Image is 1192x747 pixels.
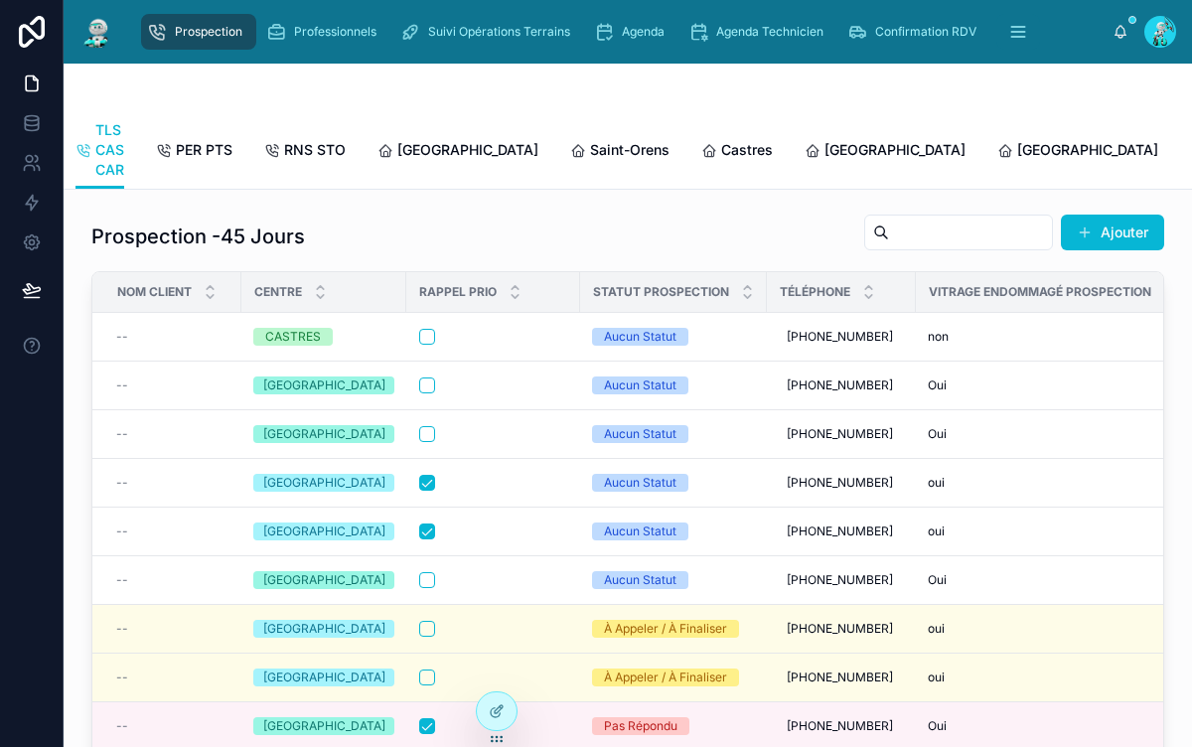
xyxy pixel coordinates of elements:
span: [PHONE_NUMBER] [787,523,893,539]
a: Oui [928,426,1177,442]
span: Confirmation RDV [875,24,976,40]
a: [PHONE_NUMBER] [779,370,904,401]
a: [GEOGRAPHIC_DATA] [253,474,394,492]
span: PER PTS [176,140,232,160]
span: Nom Client [117,284,192,300]
a: [PHONE_NUMBER] [779,710,904,742]
div: [GEOGRAPHIC_DATA] [263,474,385,492]
a: Prospection [141,14,256,50]
span: [GEOGRAPHIC_DATA] [824,140,966,160]
a: À Appeler / À Finaliser [592,669,755,686]
span: [PHONE_NUMBER] [787,426,893,442]
a: [GEOGRAPHIC_DATA] [997,132,1158,172]
a: [PHONE_NUMBER] [779,321,904,353]
span: -- [116,475,128,491]
span: Oui [928,718,947,734]
span: Saint-Orens [590,140,670,160]
a: RNS STO [264,132,346,172]
a: À Appeler / À Finaliser [592,620,755,638]
div: À Appeler / À Finaliser [604,620,727,638]
a: TLS CAS CAR [75,112,124,190]
span: -- [116,523,128,539]
span: oui [928,475,945,491]
a: -- [116,329,229,345]
a: non [928,329,1177,345]
a: [GEOGRAPHIC_DATA] [253,571,394,589]
a: Confirmation RDV [841,14,990,50]
span: -- [116,670,128,685]
a: Aucun Statut [592,328,755,346]
div: [GEOGRAPHIC_DATA] [263,669,385,686]
a: -- [116,523,229,539]
span: oui [928,670,945,685]
a: Agenda Technicien [682,14,837,50]
span: -- [116,329,128,345]
div: Aucun Statut [604,474,676,492]
a: Saint-Orens [570,132,670,172]
a: oui [928,670,1177,685]
span: RNS STO [284,140,346,160]
span: Oui [928,572,947,588]
a: CASTRES [253,328,394,346]
span: oui [928,523,945,539]
a: Aucun Statut [592,425,755,443]
a: -- [116,718,229,734]
div: Pas Répondu [604,717,677,735]
a: Aucun Statut [592,376,755,394]
span: [GEOGRAPHIC_DATA] [1017,140,1158,160]
a: [PHONE_NUMBER] [779,564,904,596]
button: Ajouter [1061,215,1164,250]
div: [GEOGRAPHIC_DATA] [263,717,385,735]
div: Aucun Statut [604,571,676,589]
img: App logo [79,16,115,48]
span: Professionnels [294,24,376,40]
div: scrollable content [131,10,1113,54]
a: Aucun Statut [592,571,755,589]
span: -- [116,426,128,442]
a: [PHONE_NUMBER] [779,613,904,645]
span: Agenda Technicien [716,24,823,40]
div: Aucun Statut [604,376,676,394]
a: Aucun Statut [592,523,755,540]
a: [GEOGRAPHIC_DATA] [253,376,394,394]
span: [GEOGRAPHIC_DATA] [397,140,538,160]
span: -- [116,377,128,393]
a: Suivi Opérations Terrains [394,14,584,50]
span: [PHONE_NUMBER] [787,621,893,637]
a: -- [116,572,229,588]
a: PER PTS [156,132,232,172]
div: [GEOGRAPHIC_DATA] [263,523,385,540]
span: Oui [928,426,947,442]
span: -- [116,718,128,734]
span: [PHONE_NUMBER] [787,718,893,734]
span: -- [116,621,128,637]
a: [GEOGRAPHIC_DATA] [253,620,394,638]
a: Oui [928,572,1177,588]
a: -- [116,670,229,685]
a: Castres [701,132,773,172]
span: [PHONE_NUMBER] [787,475,893,491]
span: oui [928,621,945,637]
a: [GEOGRAPHIC_DATA] [253,425,394,443]
span: Téléphone [780,284,850,300]
div: [GEOGRAPHIC_DATA] [263,425,385,443]
a: -- [116,475,229,491]
a: Pas Répondu [592,717,755,735]
a: [GEOGRAPHIC_DATA] [377,132,538,172]
div: Aucun Statut [604,523,676,540]
span: Suivi Opérations Terrains [428,24,570,40]
span: TLS CAS CAR [95,120,124,180]
div: CASTRES [265,328,321,346]
span: Agenda [622,24,665,40]
a: -- [116,426,229,442]
h1: Prospection -45 Jours [91,223,305,250]
a: [PHONE_NUMBER] [779,516,904,547]
div: [GEOGRAPHIC_DATA] [263,620,385,638]
span: Centre [254,284,302,300]
span: [PHONE_NUMBER] [787,329,893,345]
span: [PHONE_NUMBER] [787,572,893,588]
a: -- [116,621,229,637]
span: -- [116,572,128,588]
a: [PHONE_NUMBER] [779,418,904,450]
a: [GEOGRAPHIC_DATA] [253,523,394,540]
